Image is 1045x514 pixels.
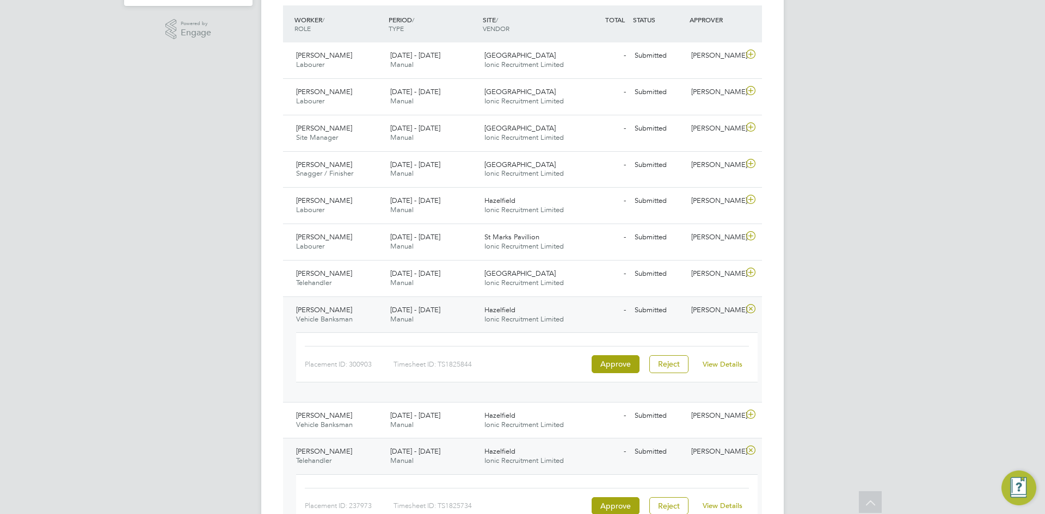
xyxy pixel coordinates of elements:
div: [PERSON_NAME] [687,83,743,101]
span: Ionic Recruitment Limited [484,314,564,324]
span: Ionic Recruitment Limited [484,456,564,465]
div: [PERSON_NAME] [687,156,743,174]
span: Labourer [296,205,324,214]
div: - [574,120,630,138]
div: Submitted [630,156,687,174]
span: [DATE] - [DATE] [390,87,440,96]
div: - [574,443,630,461]
div: Placement ID: 300903 [305,356,394,373]
span: [DATE] - [DATE] [390,305,440,314]
div: - [574,47,630,65]
div: - [574,228,630,246]
span: Hazelfield [484,196,515,205]
span: Manual [390,420,414,429]
div: - [574,192,630,210]
span: [DATE] - [DATE] [390,123,440,133]
span: [PERSON_NAME] [296,411,352,420]
span: Labourer [296,60,324,69]
span: Site Manager [296,133,338,142]
a: Powered byEngage [165,19,212,40]
span: Ionic Recruitment Limited [484,205,564,214]
div: SITE [480,10,574,38]
div: Timesheet ID: TS1825844 [394,356,589,373]
span: Ionic Recruitment Limited [484,278,564,287]
span: [PERSON_NAME] [296,196,352,205]
span: Ionic Recruitment Limited [484,96,564,106]
div: Submitted [630,301,687,319]
div: Submitted [630,192,687,210]
span: / [412,15,414,24]
span: Manual [390,133,414,142]
span: [PERSON_NAME] [296,51,352,60]
span: Manual [390,456,414,465]
span: Manual [390,314,414,324]
span: TOTAL [605,15,625,24]
span: Telehandler [296,456,331,465]
span: Telehandler [296,278,331,287]
div: Submitted [630,407,687,425]
span: Manual [390,96,414,106]
div: [PERSON_NAME] [687,443,743,461]
button: Approve [592,355,640,373]
div: Submitted [630,120,687,138]
div: - [574,156,630,174]
div: [PERSON_NAME] [687,192,743,210]
div: - [574,265,630,283]
div: APPROVER [687,10,743,29]
span: St Marks Pavillion [484,232,539,241]
div: Submitted [630,228,687,246]
div: Submitted [630,265,687,283]
div: - [574,407,630,425]
a: View Details [703,360,742,369]
span: [DATE] - [DATE] [390,160,440,169]
div: PERIOD [386,10,480,38]
span: Hazelfield [484,305,515,314]
span: Ionic Recruitment Limited [484,133,564,142]
span: [DATE] - [DATE] [390,51,440,60]
span: Engage [181,28,211,38]
div: [PERSON_NAME] [687,301,743,319]
div: - [574,83,630,101]
span: [GEOGRAPHIC_DATA] [484,87,556,96]
span: VENDOR [483,24,509,33]
span: [DATE] - [DATE] [390,196,440,205]
span: TYPE [389,24,404,33]
span: [PERSON_NAME] [296,269,352,278]
span: / [496,15,498,24]
span: Ionic Recruitment Limited [484,420,564,429]
span: [DATE] - [DATE] [390,447,440,456]
span: [PERSON_NAME] [296,160,352,169]
span: Manual [390,60,414,69]
div: Submitted [630,83,687,101]
span: [PERSON_NAME] [296,232,352,241]
span: Manual [390,278,414,287]
span: Snagger / Finisher [296,169,353,178]
span: [GEOGRAPHIC_DATA] [484,123,556,133]
span: [DATE] - [DATE] [390,269,440,278]
span: Manual [390,241,414,251]
span: [PERSON_NAME] [296,447,352,456]
span: [GEOGRAPHIC_DATA] [484,160,556,169]
div: [PERSON_NAME] [687,228,743,246]
span: [DATE] - [DATE] [390,232,440,241]
div: Submitted [630,47,687,65]
span: Manual [390,169,414,178]
span: [GEOGRAPHIC_DATA] [484,51,556,60]
div: - [574,301,630,319]
span: [PERSON_NAME] [296,123,352,133]
span: Hazelfield [484,411,515,420]
button: Engage Resource Center [1001,470,1036,505]
span: Manual [390,205,414,214]
span: Labourer [296,241,324,251]
span: [PERSON_NAME] [296,305,352,314]
div: [PERSON_NAME] [687,265,743,283]
div: WORKER [292,10,386,38]
span: Vehicle Banksman [296,314,353,324]
span: Ionic Recruitment Limited [484,60,564,69]
div: STATUS [630,10,687,29]
span: [GEOGRAPHIC_DATA] [484,269,556,278]
button: Reject [649,355,689,373]
span: [PERSON_NAME] [296,87,352,96]
div: [PERSON_NAME] [687,120,743,138]
span: ROLE [294,24,311,33]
